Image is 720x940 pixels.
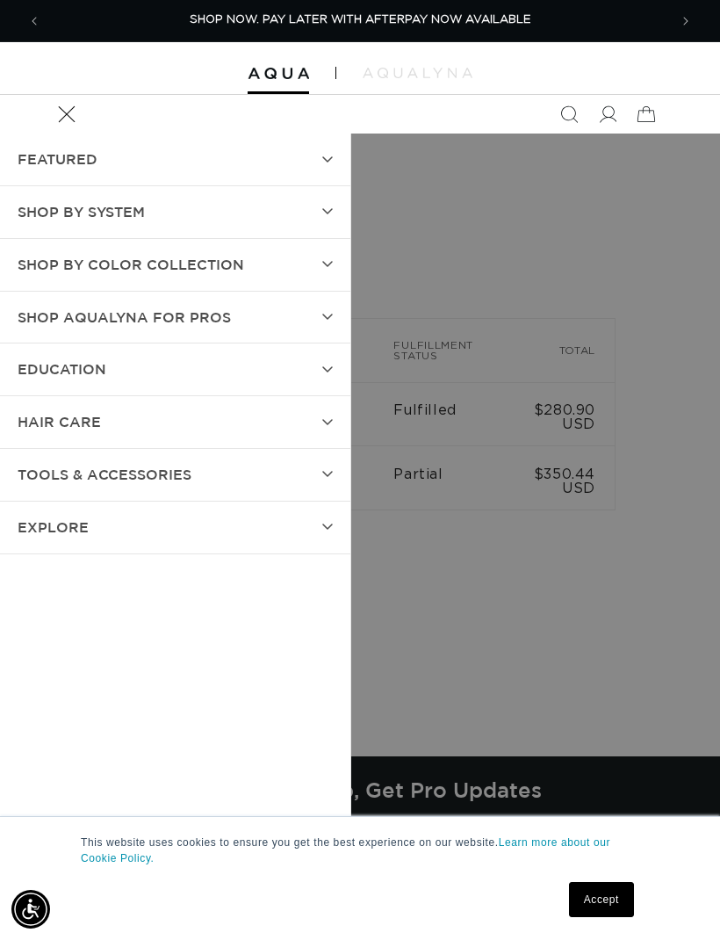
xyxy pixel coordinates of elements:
[81,835,639,866] p: This website uses cookies to ensure you get the best experience on our website.
[18,357,106,382] span: EDUCATION
[18,147,97,172] span: FEATURED
[550,95,588,134] summary: Search
[18,305,231,330] span: Shop AquaLyna for Pros
[18,462,191,488] span: TOOLS & ACCESSORIES
[363,68,472,78] img: aqualyna.com
[190,14,531,25] span: SHOP NOW. PAY LATER WITH AFTERPAY NOW AVAILABLE
[47,95,86,134] summary: Menu
[18,199,145,225] span: SHOP BY SYSTEM
[666,2,705,40] button: Next announcement
[632,856,720,940] iframe: Chat Widget
[18,515,89,540] span: EXPLORE
[11,890,50,929] div: Accessibility Menu
[18,252,244,278] span: Shop by Color Collection
[15,2,54,40] button: Previous announcement
[248,68,309,80] img: Aqua Hair Extensions
[569,882,634,917] a: Accept
[18,409,101,435] span: hAIR CARE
